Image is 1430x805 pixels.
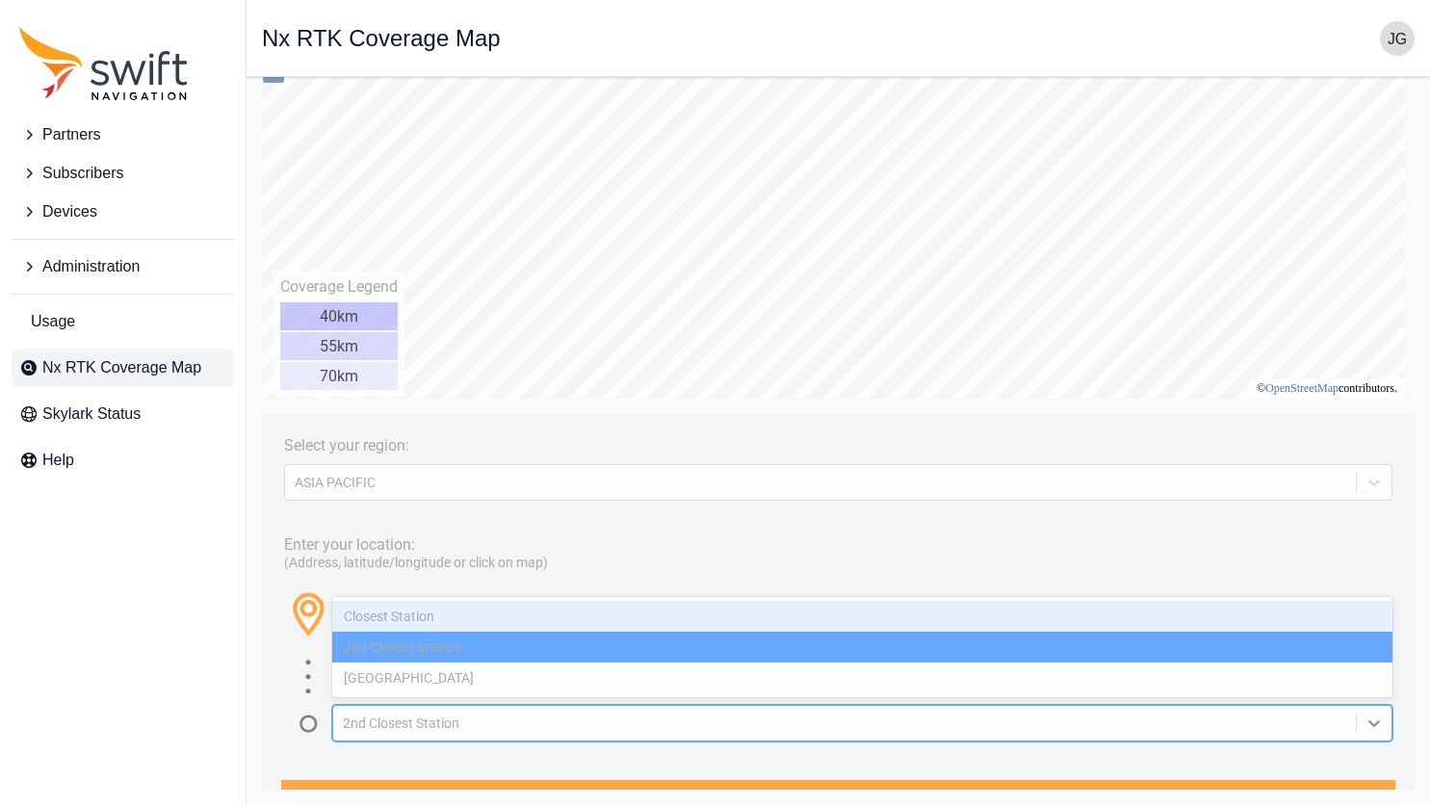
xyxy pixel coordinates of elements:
button: Devices [12,193,234,231]
div: Coverage Legend [18,258,136,276]
span: Devices [42,200,97,223]
h1: Nx RTK Coverage Map [262,27,501,50]
span: Help [42,449,74,472]
button: Subscribers [12,154,234,193]
span: Administration [42,255,140,278]
div: 40km [18,283,136,311]
div: 70km [18,343,136,371]
div: 55km [18,313,136,341]
span: Skylark Status [42,402,141,426]
a: Skylark Status [12,395,234,433]
span: Nx RTK Coverage Map [42,356,201,379]
a: Help [12,441,234,480]
iframe: RTK Map [262,19,1415,790]
button: Partners [12,116,234,154]
button: Administration [12,247,234,286]
li: © contributors. [995,362,1135,376]
img: user photo [1380,21,1415,56]
a: Usage [12,302,234,341]
span: Partners [42,123,100,146]
a: OpenStreetMap [1003,362,1077,376]
span: Usage [31,310,75,333]
a: Nx RTK Coverage Map [12,349,234,387]
span: Subscribers [42,162,123,185]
